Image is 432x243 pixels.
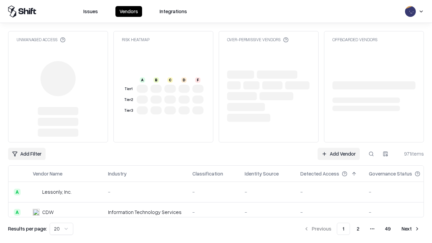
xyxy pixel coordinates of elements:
div: Lessonly, Inc. [42,188,72,195]
div: - [198,188,240,195]
div: - [198,209,240,216]
button: Next [398,223,424,235]
img: CDW [33,209,39,216]
button: Vendors [115,6,142,17]
div: - [250,209,295,216]
div: CDW [42,209,54,216]
div: Information Technology Services [114,209,187,216]
a: Add Vendor [318,148,360,160]
div: 971 items [397,150,424,157]
div: A [14,209,21,216]
div: Detected Access [306,170,345,177]
button: 1 [337,223,350,235]
div: F [195,77,200,83]
p: Results per page: [8,225,47,232]
button: Add Filter [8,148,46,160]
div: Tier 3 [123,108,134,113]
div: Governance Status [375,170,418,177]
div: Classification [198,170,229,177]
div: Tier 1 [123,86,134,92]
div: B [154,77,159,83]
nav: pagination [300,223,424,235]
div: - [306,188,364,195]
img: Lessonly, Inc. [33,189,39,195]
div: Tier 2 [123,97,134,103]
button: Integrations [156,6,191,17]
div: Identity Source [250,170,285,177]
div: Vendor Name [33,170,62,177]
div: Risk Heatmap [122,37,150,43]
div: D [181,77,187,83]
div: - [114,188,187,195]
button: 2 [351,223,365,235]
div: Over-Permissive Vendors [227,37,289,43]
button: 49 [380,223,396,235]
div: A [140,77,145,83]
div: A [14,189,21,195]
div: - [250,188,295,195]
div: - [306,209,364,216]
button: Issues [79,6,102,17]
div: C [167,77,173,83]
div: Offboarded Vendors [332,37,377,43]
div: Industry [114,170,132,177]
div: Unmanaged Access [17,37,65,43]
